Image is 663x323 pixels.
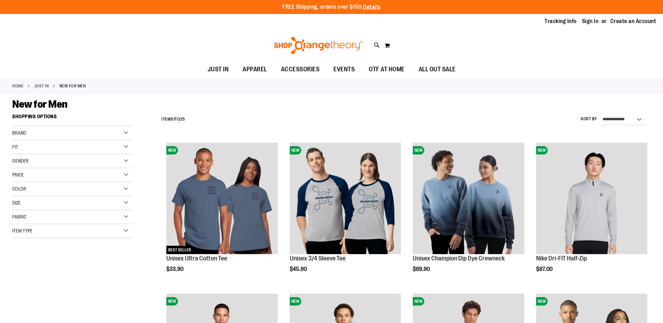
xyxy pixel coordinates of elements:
[161,114,185,125] h2: Items to
[419,62,456,77] span: ALL OUT SALE
[409,139,527,290] div: product
[290,143,401,254] img: Unisex 3/4 Sleeve Tee
[59,83,86,89] strong: New for Men
[166,266,185,272] span: $33.90
[369,62,405,77] span: OTF AT HOME
[163,139,281,290] div: product
[290,146,301,155] span: NEW
[536,143,647,255] a: Nike Dri-FIT Half-ZipNEW
[12,186,26,192] span: Color
[12,110,132,126] strong: Shopping Options
[166,255,227,262] a: Unisex Ultra Cotton Tee
[413,266,431,272] span: $89.90
[290,297,301,306] span: NEW
[34,83,49,89] a: JUST IN
[290,255,346,262] a: Unisex 3/4 Sleeve Tee
[173,117,175,122] span: 1
[545,17,577,25] a: Tracking Info
[12,200,21,206] span: Size
[286,139,404,290] div: product
[166,146,178,155] span: NEW
[582,17,599,25] a: Sign In
[12,130,26,136] span: Brand
[413,255,505,262] a: Unisex Champion Dip Dye Crewneck
[536,266,554,272] span: $87.00
[413,143,524,254] img: Unisex Champion Dip Dye Crewneck
[413,146,424,155] span: NEW
[363,4,381,10] a: Details
[166,143,278,254] img: Unisex Ultra Cotton Tee
[243,62,267,77] span: APPAREL
[281,62,320,77] span: ACCESSORIES
[166,246,193,254] span: BEST SELLER
[208,62,229,77] span: JUST IN
[533,139,651,290] div: product
[166,297,178,306] span: NEW
[12,144,18,150] span: Fit
[536,143,647,254] img: Nike Dri-FIT Half-Zip
[413,297,424,306] span: NEW
[290,143,401,255] a: Unisex 3/4 Sleeve TeeNEW
[12,172,24,178] span: Price
[12,83,23,89] a: Home
[290,266,308,272] span: $45.90
[12,158,29,164] span: Gender
[12,214,27,220] span: Fabric
[12,228,33,234] span: Item Type
[536,255,587,262] a: Nike Dri-FIT Half-Zip
[333,62,355,77] span: EVENTS
[610,17,656,25] a: Create an Account
[12,98,67,110] span: New for Men
[413,143,524,255] a: Unisex Champion Dip Dye CrewneckNEW
[536,146,548,155] span: NEW
[180,117,185,122] span: 25
[273,37,363,54] img: Shop Orangetheory
[282,3,381,11] p: FREE Shipping, orders over $150.
[536,297,548,306] span: NEW
[166,143,278,255] a: Unisex Ultra Cotton TeeNEWBEST SELLER
[581,116,597,122] label: Sort By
